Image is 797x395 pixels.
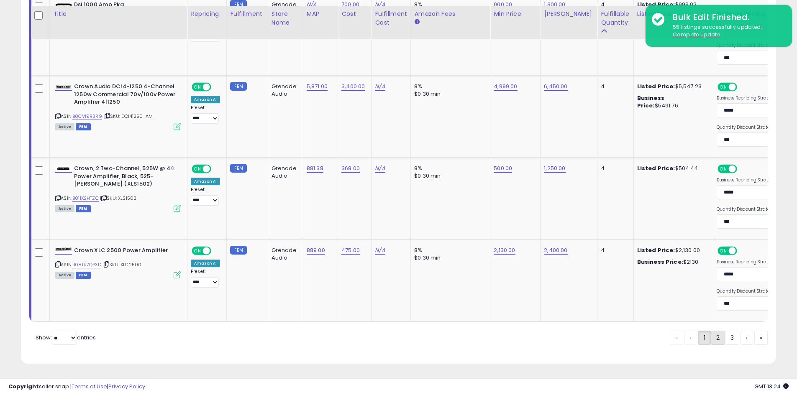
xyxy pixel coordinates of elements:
[637,1,707,8] div: $999.02
[191,178,220,185] div: Amazon AI
[230,82,246,91] small: FBM
[725,331,739,345] a: 3
[637,247,707,254] div: $2,130.00
[210,247,223,255] span: OFF
[637,94,664,110] b: Business Price:
[637,258,707,266] div: $2130
[718,84,729,91] span: ON
[74,83,176,108] b: Crown Audio DCI4-1250 4-Channel 1250w Commercial 70v/100v Power Amplifier 4|1250
[717,288,777,294] label: Quantity Discount Strategy:
[230,164,246,173] small: FBM
[717,206,777,212] label: Quantity Discount Strategy:
[230,10,264,18] div: Fulfillment
[637,83,707,90] div: $5,547.23
[414,247,484,254] div: 8%
[414,18,419,26] small: Amazon Fees.
[666,11,786,23] div: Bulk Edit Finished.
[414,172,484,180] div: $0.30 min
[718,166,729,173] span: ON
[494,246,515,255] a: 2,130.00
[341,164,360,173] a: 368.00
[103,113,153,120] span: | SKU: DCI41250-AM
[55,83,181,129] div: ASIN:
[100,195,136,201] span: | SKU: XLS1502
[307,10,334,18] div: MAP
[55,247,72,254] img: 41MbeQdl7PL._SL40_.jpg
[210,166,223,173] span: OFF
[414,165,484,172] div: 8%
[72,261,101,268] a: B08LK7QPXD
[36,334,96,341] span: Show: entries
[746,334,748,342] span: ›
[718,247,729,255] span: ON
[55,247,181,278] div: ASIN:
[637,0,675,8] b: Listed Price:
[341,0,359,9] a: 700.00
[76,205,91,212] span: FBM
[103,261,141,268] span: | SKU: XLC2500
[754,382,789,390] span: 2025-09-17 13:24 GMT
[414,90,484,98] div: $0.30 min
[341,246,360,255] a: 475.00
[307,0,317,9] a: N/A
[192,84,203,91] span: ON
[76,272,91,279] span: FBM
[55,272,74,279] span: All listings currently available for purchase on Amazon
[8,383,145,391] div: seller snap | |
[74,1,176,11] b: Dsi 1000 Amp Pkg
[637,10,710,18] div: Listed Price
[494,82,517,91] a: 4,999.00
[414,83,484,90] div: 8%
[717,177,777,183] label: Business Repricing Strategy:
[544,246,567,255] a: 2,400.00
[192,166,203,173] span: ON
[414,254,484,262] div: $0.30 min
[375,0,385,9] a: N/A
[108,382,145,390] a: Privacy Policy
[272,247,297,262] div: Grenade Audio
[544,82,567,91] a: 6,450.00
[191,10,223,18] div: Repricing
[341,10,368,18] div: Cost
[272,1,297,16] div: Grenade Audio
[72,195,99,202] a: B011X2HTZC
[375,246,385,255] a: N/A
[8,382,39,390] strong: Copyright
[307,246,325,255] a: 889.00
[272,10,300,27] div: Store Name
[191,96,220,103] div: Amazon AI
[698,331,711,345] a: 1
[192,247,203,255] span: ON
[637,165,707,172] div: $504.44
[717,95,777,101] label: Business Repricing Strategy:
[544,164,565,173] a: 1,250.00
[55,85,72,89] img: 31BQgqjMAjL._SL40_.jpg
[53,10,184,18] div: Title
[414,1,484,8] div: 8%
[735,84,749,91] span: OFF
[191,105,220,124] div: Preset:
[637,94,707,110] div: $5491.76
[494,164,512,173] a: 500.00
[375,82,385,91] a: N/A
[544,10,594,18] div: [PERSON_NAME]
[494,0,512,9] a: 900.00
[191,187,220,206] div: Preset:
[601,1,627,8] div: 4
[637,82,675,90] b: Listed Price:
[494,10,537,18] div: Min Price
[230,246,246,255] small: FBM
[735,166,749,173] span: OFF
[191,269,220,288] div: Preset:
[272,165,297,180] div: Grenade Audio
[55,205,74,212] span: All listings currently available for purchase on Amazon
[76,123,91,130] span: FBM
[191,260,220,267] div: Amazon AI
[601,165,627,172] div: 4
[74,247,176,257] b: Crown XLC 2500 Power Amplifier
[735,247,749,255] span: OFF
[637,164,675,172] b: Listed Price:
[55,3,72,7] img: 31YT-Ng9xwS._SL40_.jpg
[717,125,777,130] label: Quantity Discount Strategy:
[272,83,297,98] div: Grenade Audio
